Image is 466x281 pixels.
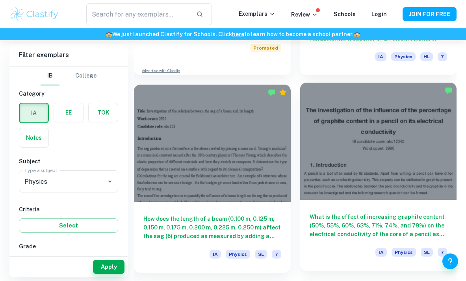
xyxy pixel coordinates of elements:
[19,157,118,166] h6: Subject
[142,68,180,74] a: Advertise with Clastify
[445,87,453,94] img: Marked
[19,242,118,251] h6: Grade
[54,103,83,122] button: EE
[9,6,59,22] img: Clastify logo
[442,253,458,269] button: Help and Feedback
[89,103,118,122] button: TOK
[210,250,221,259] span: IA
[391,52,416,61] span: Physics
[134,85,291,273] a: How does the length of a beam (0.100 m, 0.125 m, 0.150 m, 0.175 m, 0.200 m, 0.225 m, 0.250 m) aff...
[143,214,281,240] h6: How does the length of a beam (0.100 m, 0.125 m, 0.150 m, 0.175 m, 0.200 m, 0.225 m, 0.250 m) aff...
[300,85,457,273] a: What is the effect of increasing graphite content (50%, 55%, 60%, 63%, 71%, 74%, and 79%) on the ...
[75,67,97,85] button: College
[279,89,287,96] div: Premium
[86,3,190,25] input: Search for any exemplars...
[438,52,447,61] span: 7
[24,167,57,174] label: Type a subject
[232,31,244,37] a: here
[41,67,97,85] div: Filter type choice
[291,10,318,19] p: Review
[19,205,118,214] h6: Criteria
[104,176,115,187] button: Open
[354,31,360,37] span: 🏫
[9,44,128,66] h6: Filter exemplars
[106,31,112,37] span: 🏫
[421,248,433,257] span: SL
[226,250,250,259] span: Physics
[438,248,447,257] span: 7
[19,218,118,233] button: Select
[334,11,356,17] a: Schools
[375,52,386,61] span: IA
[19,89,118,98] h6: Category
[239,9,275,18] p: Exemplars
[392,248,416,257] span: Physics
[403,7,457,21] button: JOIN FOR FREE
[19,128,48,147] button: Notes
[310,213,447,238] h6: What is the effect of increasing graphite content (50%, 55%, 60%, 63%, 71%, 74%, and 79%) on the ...
[272,250,281,259] span: 7
[41,67,59,85] button: IB
[20,104,48,122] button: IA
[2,30,464,39] h6: We just launched Clastify for Schools. Click to learn how to become a school partner.
[420,52,433,61] span: HL
[371,11,387,17] a: Login
[93,260,124,274] button: Apply
[375,248,387,257] span: IA
[268,89,276,96] img: Marked
[250,44,281,52] span: Promoted
[255,250,267,259] span: SL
